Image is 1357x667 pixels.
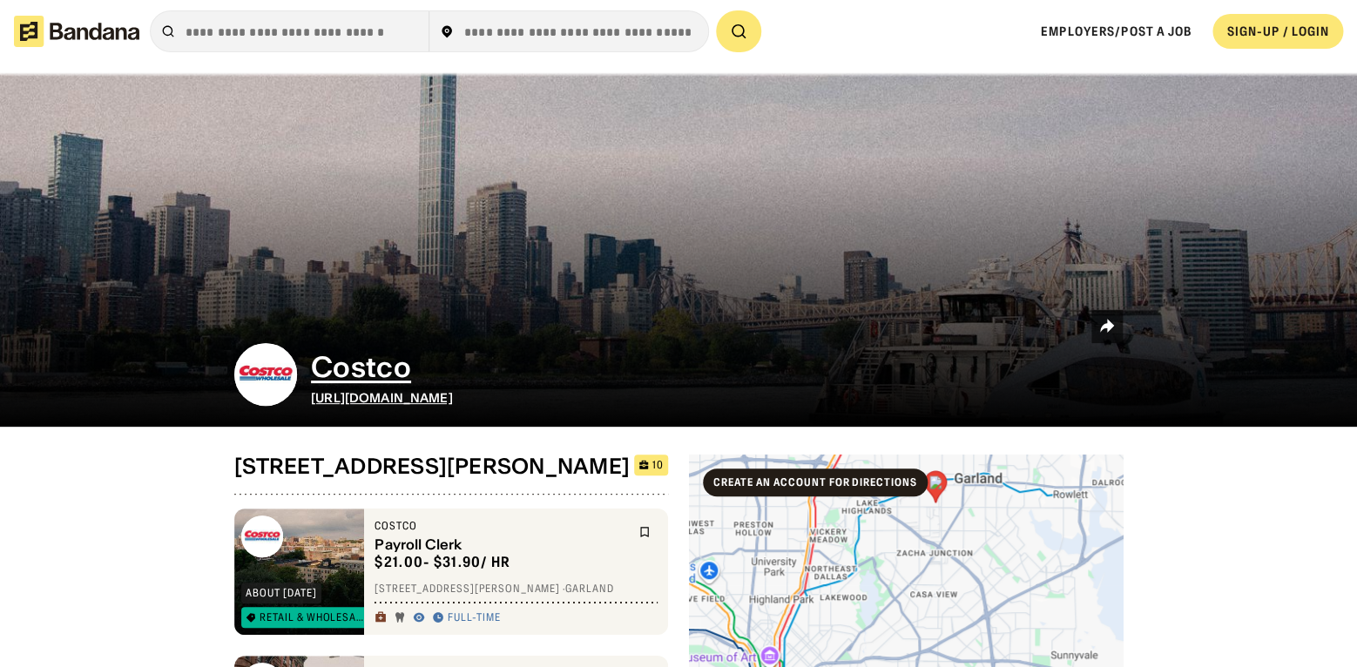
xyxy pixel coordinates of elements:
a: Costco [311,351,1123,384]
div: Create an account for directions [713,477,917,488]
div: about [DATE] [246,588,317,598]
a: Employers/Post a job [1041,24,1192,39]
div: Retail & Wholesale [260,612,368,623]
div: SIGN-UP / LOGIN [1226,24,1329,39]
div: [STREET_ADDRESS][PERSON_NAME] [234,455,630,480]
div: [STREET_ADDRESS][PERSON_NAME] · Garland [375,582,658,596]
img: Costco logo [234,343,297,406]
img: Bandana logotype [14,16,139,47]
a: Costco logoabout [DATE]Retail & WholesaleCostcoPayroll Clerk$21.00- $31.90/ hr[STREET_ADDRESS][PE... [234,509,668,634]
div: $ 21.00 - $31.90 / hr [375,553,510,571]
div: Payroll Clerk [375,536,628,553]
div: Full-time [448,610,501,624]
div: 10 [652,460,664,470]
a: [URL][DOMAIN_NAME] [311,390,453,406]
img: Costco logo [241,515,283,557]
div: Costco [375,519,628,533]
